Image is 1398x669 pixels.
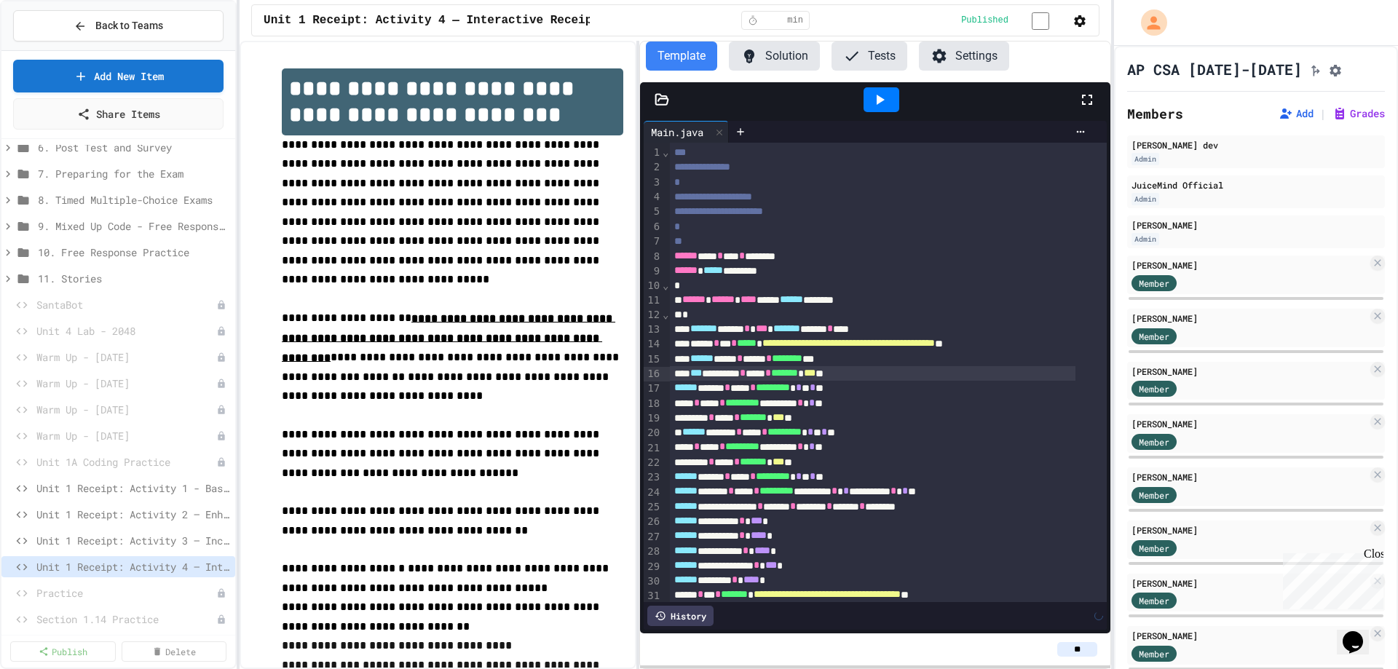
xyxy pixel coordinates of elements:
[36,376,216,391] span: Warm Up - [DATE]
[38,218,229,234] span: 9. Mixed Up Code - Free Response Practice
[216,431,226,441] div: Unpublished
[216,457,226,467] div: Unpublished
[1319,105,1327,122] span: |
[961,11,1067,29] div: Content is published and visible to students
[36,297,216,312] span: SantaBot
[662,146,669,158] span: Fold line
[13,10,224,41] button: Back to Teams
[36,402,216,417] span: Warm Up - [DATE]
[36,611,216,627] span: Section 1.14 Practice
[961,15,1008,26] span: Published
[1308,60,1322,78] button: Click to see fork details
[1337,611,1383,654] iframe: chat widget
[646,41,717,71] button: Template
[1139,382,1169,395] span: Member
[644,397,662,411] div: 18
[6,6,100,92] div: Chat with us now!Close
[36,480,229,496] span: Unit 1 Receipt: Activity 1 - Basic Receipt
[729,41,820,71] button: Solution
[644,160,662,175] div: 2
[1139,542,1169,555] span: Member
[36,533,229,548] span: Unit 1 Receipt: Activity 3 — Including Random
[1132,178,1381,191] div: JuiceMind Official
[644,308,662,322] div: 12
[36,454,216,470] span: Unit 1A Coding Practice
[1126,6,1171,39] div: My Account
[38,166,229,181] span: 7. Preparing for the Exam
[644,381,662,396] div: 17
[1139,435,1169,448] span: Member
[644,470,662,485] div: 23
[1332,106,1385,121] button: Grades
[644,220,662,234] div: 6
[1132,312,1367,325] div: [PERSON_NAME]
[36,428,216,443] span: Warm Up - [DATE]
[1277,547,1383,609] iframe: chat widget
[644,589,662,603] div: 31
[1139,647,1169,660] span: Member
[647,606,714,626] div: History
[216,300,226,310] div: Unpublished
[644,530,662,545] div: 27
[1132,153,1159,165] div: Admin
[36,585,216,601] span: Practice
[13,60,224,92] a: Add New Item
[1127,59,1302,79] h1: AP CSA [DATE]-[DATE]
[36,507,229,522] span: Unit 1 Receipt: Activity 2 — Enhanced Receipt
[216,588,226,598] div: Unpublished
[13,98,224,130] a: Share Items
[832,41,907,71] button: Tests
[1132,577,1367,590] div: [PERSON_NAME]
[36,323,216,339] span: Unit 4 Lab - 2048
[95,18,163,33] span: Back to Teams
[1132,193,1159,205] div: Admin
[644,337,662,352] div: 14
[216,352,226,363] div: Unpublished
[38,140,229,155] span: 6. Post Test and Survey
[644,121,729,143] div: Main.java
[644,146,662,160] div: 1
[38,192,229,207] span: 8. Timed Multiple-Choice Exams
[122,641,227,662] a: Delete
[1132,417,1367,430] div: [PERSON_NAME]
[1132,138,1381,151] div: [PERSON_NAME] dev
[644,560,662,574] div: 29
[1328,60,1343,78] button: Assignment Settings
[644,456,662,470] div: 22
[644,574,662,589] div: 30
[644,264,662,279] div: 9
[1132,218,1381,231] div: [PERSON_NAME]
[644,205,662,219] div: 5
[264,12,599,29] span: Unit 1 Receipt: Activity 4 — Interactive Receipt
[1132,258,1367,272] div: [PERSON_NAME]
[644,411,662,426] div: 19
[644,124,711,140] div: Main.java
[644,190,662,205] div: 4
[1132,470,1367,483] div: [PERSON_NAME]
[662,309,669,320] span: Fold line
[1132,523,1367,537] div: [PERSON_NAME]
[919,41,1009,71] button: Settings
[36,559,229,574] span: Unit 1 Receipt: Activity 4 — Interactive Receipt
[662,280,669,291] span: Fold line
[787,15,803,26] span: min
[1132,365,1367,378] div: [PERSON_NAME]
[10,641,116,662] a: Publish
[36,349,216,365] span: Warm Up - [DATE]
[1139,277,1169,290] span: Member
[1132,629,1367,642] div: [PERSON_NAME]
[644,279,662,293] div: 10
[1127,103,1183,124] h2: Members
[644,441,662,456] div: 21
[1139,594,1169,607] span: Member
[1279,106,1314,121] button: Add
[216,405,226,415] div: Unpublished
[644,322,662,337] div: 13
[644,500,662,515] div: 25
[1139,330,1169,343] span: Member
[216,326,226,336] div: Unpublished
[1014,12,1067,30] input: publish toggle
[644,515,662,529] div: 26
[644,234,662,249] div: 7
[216,614,226,625] div: Unpublished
